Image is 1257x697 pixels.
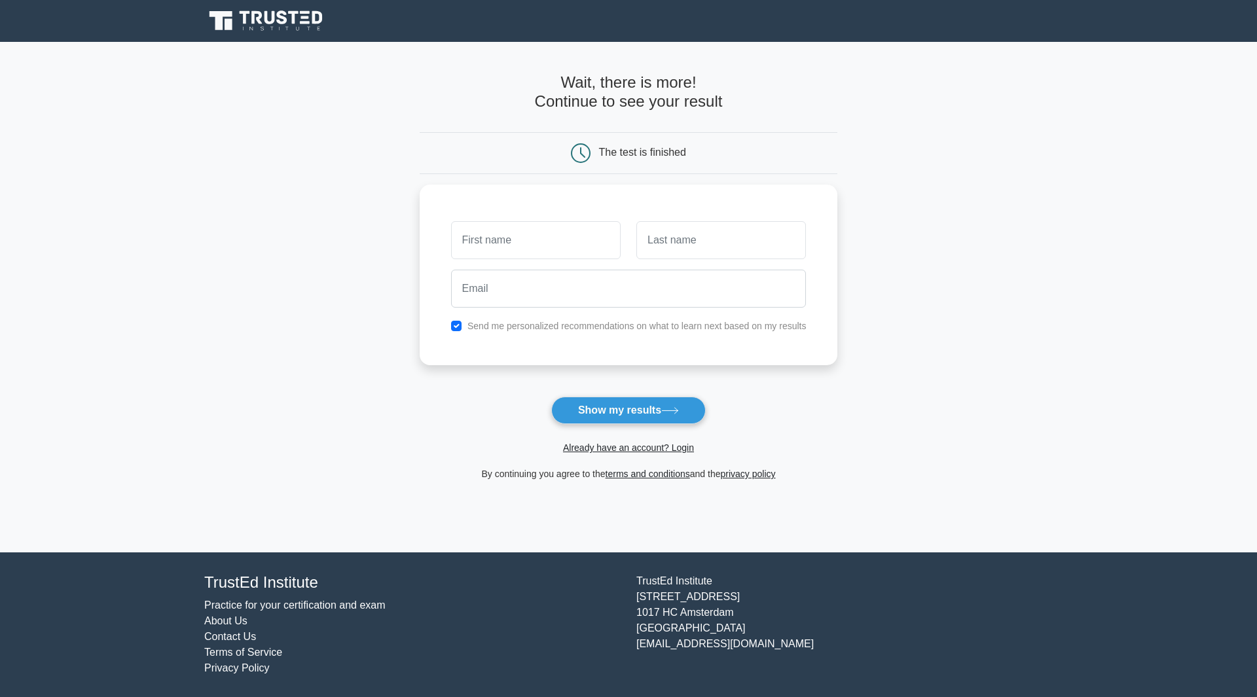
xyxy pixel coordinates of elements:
[636,221,806,259] input: Last name
[551,397,706,424] button: Show my results
[204,615,247,626] a: About Us
[451,221,621,259] input: First name
[204,647,282,658] a: Terms of Service
[420,73,838,111] h4: Wait, there is more! Continue to see your result
[204,573,621,592] h4: TrustEd Institute
[204,631,256,642] a: Contact Us
[563,442,694,453] a: Already have an account? Login
[412,466,846,482] div: By continuing you agree to the and the
[467,321,807,331] label: Send me personalized recommendations on what to learn next based on my results
[628,573,1061,676] div: TrustEd Institute [STREET_ADDRESS] 1017 HC Amsterdam [GEOGRAPHIC_DATA] [EMAIL_ADDRESS][DOMAIN_NAME]
[606,469,690,479] a: terms and conditions
[204,662,270,673] a: Privacy Policy
[204,599,386,611] a: Practice for your certification and exam
[451,270,807,308] input: Email
[599,147,686,158] div: The test is finished
[721,469,776,479] a: privacy policy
